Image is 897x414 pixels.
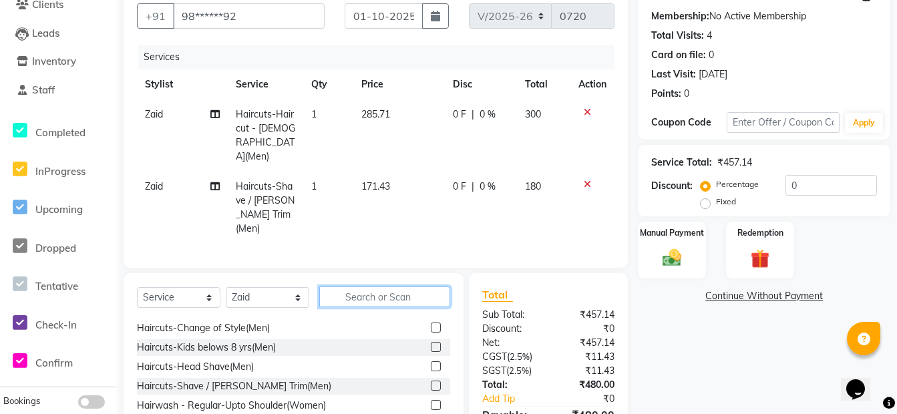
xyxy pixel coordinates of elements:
a: Continue Without Payment [641,289,888,303]
span: Haircuts-Haircut - [DEMOGRAPHIC_DATA](Men) [236,108,295,162]
span: 2.5% [510,351,530,362]
span: Total [482,288,513,302]
th: Action [570,69,614,99]
a: Staff [3,83,114,98]
div: 0 [709,48,714,62]
span: 0 F [453,180,466,194]
div: Haircuts-Change of Style(Men) [137,321,270,335]
div: Haircuts-Head Shave(Men) [137,360,254,374]
span: Confirm [35,357,73,369]
button: +91 [137,3,174,29]
span: Leads [32,27,59,39]
span: CGST [482,351,507,363]
div: ( ) [472,350,548,364]
span: 1 [311,108,317,120]
div: Coupon Code [651,116,727,130]
div: Card on file: [651,48,706,62]
th: Disc [445,69,518,99]
a: Add Tip [472,392,561,406]
label: Redemption [737,227,783,239]
div: ( ) [472,364,548,378]
span: Dropped [35,242,76,254]
span: Check-In [35,319,77,331]
div: ₹11.43 [548,364,624,378]
div: Sub Total: [472,308,548,322]
span: 285.71 [361,108,390,120]
div: ₹0 [561,392,624,406]
label: Fixed [716,196,736,208]
span: 171.43 [361,180,390,192]
div: Points: [651,87,681,101]
label: Percentage [716,178,759,190]
span: Inventory [32,55,76,67]
iframe: chat widget [841,361,884,401]
span: 0 F [453,108,466,122]
div: Discount: [651,179,693,193]
span: | [472,108,474,122]
div: [DATE] [699,67,727,81]
div: ₹480.00 [548,378,624,392]
span: InProgress [35,165,85,178]
span: Staff [32,83,55,96]
div: Haircuts-Kids belows 8 yrs(Men) [137,341,276,355]
span: Zaid [145,108,163,120]
div: Membership: [651,9,709,23]
span: Tentative [35,280,78,292]
input: Search by Name/Mobile/Email/Code [173,3,325,29]
div: ₹0 [548,322,624,336]
div: Services [138,45,624,69]
button: Apply [845,113,883,133]
th: Qty [303,69,353,99]
span: 180 [525,180,541,192]
label: Manual Payment [640,227,704,239]
span: Completed [35,126,85,139]
input: Enter Offer / Coupon Code [727,112,840,133]
div: ₹457.14 [548,308,624,322]
span: Upcoming [35,203,83,216]
div: Haircuts-Shave / [PERSON_NAME] Trim(Men) [137,379,331,393]
span: | [472,180,474,194]
span: Zaid [145,180,163,192]
span: 0 % [480,108,496,122]
a: Leads [3,26,114,41]
div: Total Visits: [651,29,704,43]
th: Service [228,69,303,99]
div: Net: [472,336,548,350]
span: Bookings [3,395,40,406]
th: Total [517,69,570,99]
div: Hairwash - Regular-Upto Shoulder(Women) [137,399,326,413]
div: ₹457.14 [548,336,624,350]
div: 0 [684,87,689,101]
span: 1 [311,180,317,192]
img: _cash.svg [657,247,687,269]
div: Total: [472,378,548,392]
div: 4 [707,29,712,43]
span: 0 % [480,180,496,194]
div: ₹11.43 [548,350,624,364]
div: Last Visit: [651,67,696,81]
span: 2.5% [509,365,529,376]
span: SGST [482,365,506,377]
a: Inventory [3,54,114,69]
input: Search or Scan [319,286,450,307]
div: No Active Membership [651,9,877,23]
div: Service Total: [651,156,712,170]
th: Stylist [137,69,228,99]
div: ₹457.14 [717,156,752,170]
span: 300 [525,108,541,120]
th: Price [353,69,444,99]
img: _gift.svg [745,247,775,270]
span: Haircuts-Shave / [PERSON_NAME] Trim(Men) [236,180,295,234]
div: Discount: [472,322,548,336]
